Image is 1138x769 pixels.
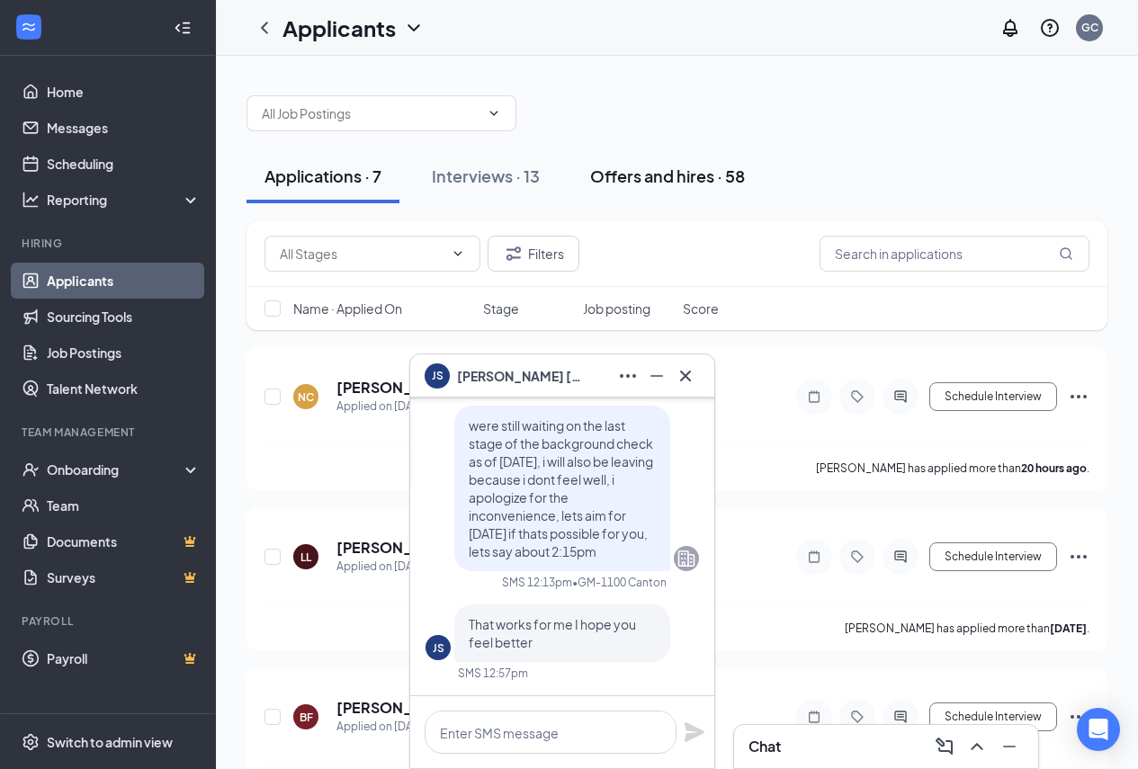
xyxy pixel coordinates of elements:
a: SurveysCrown [47,559,201,595]
h5: [PERSON_NAME] [336,698,435,718]
svg: Tag [847,389,868,404]
svg: ComposeMessage [934,736,955,757]
div: Switch to admin view [47,733,173,751]
button: ComposeMessage [930,732,959,761]
svg: Analysis [22,191,40,209]
svg: Filter [503,243,524,264]
div: LL [300,550,311,565]
svg: Collapse [174,19,192,37]
button: Minimize [995,732,1024,761]
h5: [PERSON_NAME] [336,538,413,558]
input: All Job Postings [262,103,479,123]
div: NC [298,389,314,405]
div: Payroll [22,613,197,629]
b: [DATE] [1050,621,1087,635]
a: Messages [47,110,201,146]
button: Schedule Interview [929,702,1057,731]
span: That works for me I hope you feel better [469,616,636,650]
button: Minimize [642,362,671,390]
div: BF [300,710,313,725]
svg: Minimize [646,365,668,387]
svg: Plane [684,721,705,743]
button: Schedule Interview [929,542,1057,571]
svg: UserCheck [22,461,40,478]
div: Offers and hires · 58 [590,165,745,187]
span: Name · Applied On [293,300,402,317]
svg: Minimize [999,736,1020,757]
div: JS [433,640,444,656]
div: Reporting [47,191,202,209]
div: SMS 12:57pm [458,666,528,681]
span: Score [683,300,719,317]
button: Schedule Interview [929,382,1057,411]
a: Job Postings [47,335,201,371]
span: were still waiting on the last stage of the background check as of [DATE], i will also be leaving... [469,417,653,559]
button: ChevronUp [963,732,991,761]
svg: Tag [847,550,868,564]
span: • GM-1100 Canton [572,575,667,590]
svg: Tag [847,710,868,724]
p: [PERSON_NAME] has applied more than . [845,621,1089,636]
b: 20 hours ago [1021,461,1087,475]
a: Applicants [47,263,201,299]
svg: ChevronDown [451,246,465,261]
svg: WorkstreamLogo [20,18,38,36]
svg: Note [803,710,825,724]
a: Scheduling [47,146,201,182]
div: Applications · 7 [264,165,381,187]
svg: Settings [22,733,40,751]
input: All Stages [280,244,444,264]
p: [PERSON_NAME] has applied more than . [816,461,1089,476]
div: Applied on [DATE] [336,558,435,576]
svg: MagnifyingGlass [1059,246,1073,261]
svg: ChevronUp [966,736,988,757]
svg: Ellipses [1068,386,1089,407]
div: Applied on [DATE] [336,398,435,416]
div: SMS 12:13pm [502,575,572,590]
svg: Company [676,548,697,569]
svg: Ellipses [1068,706,1089,728]
span: Stage [483,300,519,317]
a: Talent Network [47,371,201,407]
span: Job posting [583,300,650,317]
button: Cross [671,362,700,390]
a: Team [47,487,201,523]
div: Open Intercom Messenger [1077,708,1120,751]
svg: Ellipses [1068,546,1089,568]
div: Applied on [DATE] [336,718,435,736]
svg: ChevronLeft [254,17,275,39]
span: [PERSON_NAME] [PERSON_NAME] [457,366,583,386]
div: Team Management [22,425,197,440]
a: Sourcing Tools [47,299,201,335]
svg: ActiveChat [890,710,911,724]
h1: Applicants [282,13,396,43]
button: Ellipses [614,362,642,390]
svg: Ellipses [617,365,639,387]
input: Search in applications [820,236,1089,272]
svg: ChevronDown [487,106,501,121]
a: DocumentsCrown [47,523,201,559]
h5: [PERSON_NAME] [336,378,413,398]
svg: ActiveChat [890,389,911,404]
a: Home [47,74,201,110]
svg: Notifications [999,17,1021,39]
svg: QuestionInfo [1039,17,1061,39]
div: GC [1081,20,1098,35]
svg: ActiveChat [890,550,911,564]
h3: Chat [748,737,781,756]
a: PayrollCrown [47,640,201,676]
svg: ChevronDown [403,17,425,39]
div: Interviews · 13 [432,165,540,187]
div: Onboarding [47,461,185,478]
svg: Note [803,550,825,564]
div: Hiring [22,236,197,251]
svg: Note [803,389,825,404]
button: Filter Filters [488,236,579,272]
svg: Cross [675,365,696,387]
